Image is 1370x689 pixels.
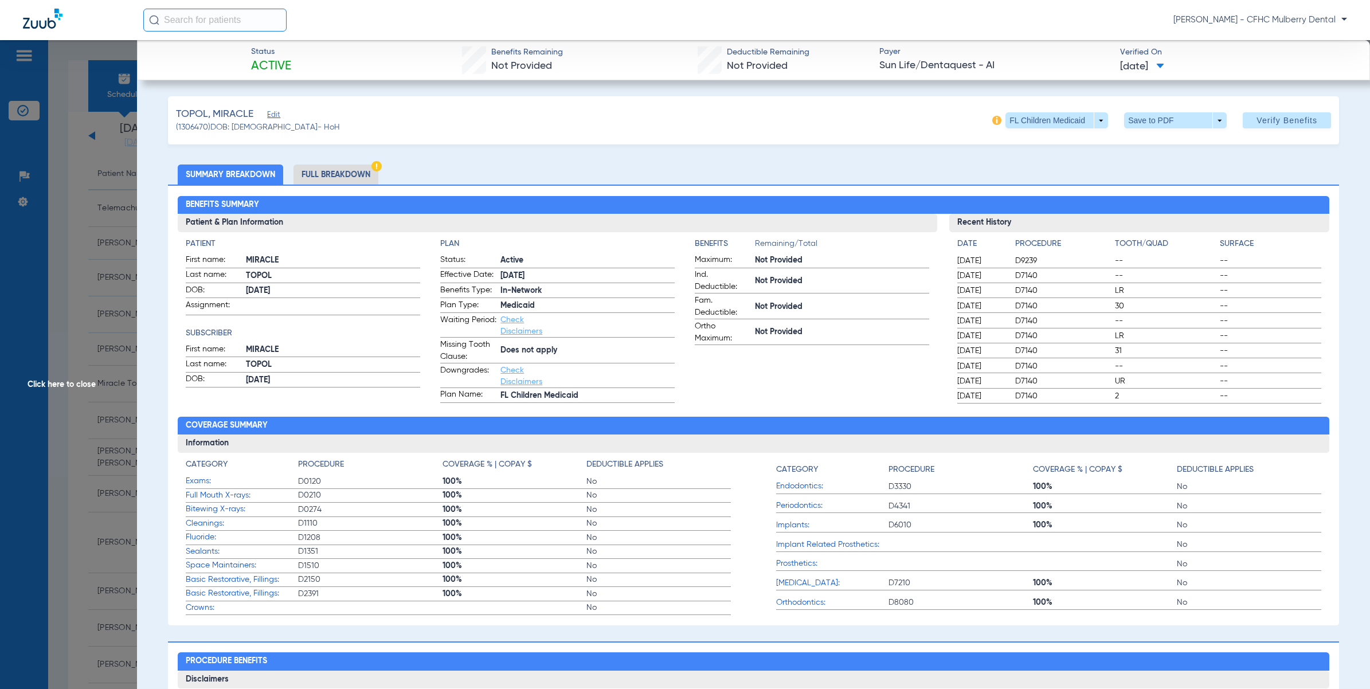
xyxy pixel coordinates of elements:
button: Verify Benefits [1243,112,1331,128]
span: No [586,532,731,543]
span: D3330 [888,481,1033,492]
span: Crowns: [186,602,298,614]
span: -- [1220,285,1321,296]
span: Fluoride: [186,531,298,543]
span: [DATE] [500,270,675,282]
span: (1306470) DOB: [DEMOGRAPHIC_DATA] - HoH [176,122,340,134]
span: Deductible Remaining [727,46,809,58]
app-breakdown-title: Surface [1220,238,1321,254]
app-breakdown-title: Plan [440,238,675,250]
span: No [1177,500,1321,512]
span: [DATE] [957,285,1005,296]
span: Not Provided [755,326,929,338]
span: D4341 [888,500,1033,512]
span: [DATE] [957,361,1005,372]
span: No [1177,539,1321,550]
span: Sealants: [186,546,298,558]
app-breakdown-title: Deductible Applies [586,459,731,475]
span: [PERSON_NAME] - CFHC Mulberry Dental [1173,14,1347,26]
span: Assignment: [186,299,242,315]
span: Periodontics: [776,500,888,512]
span: Effective Date: [440,269,496,283]
input: Search for patients [143,9,287,32]
app-breakdown-title: Tooth/Quad [1115,238,1216,254]
span: TOPOL, MIRACLE [176,107,253,122]
h4: Procedure [1015,238,1110,250]
span: D7140 [1015,345,1110,357]
span: Active [251,58,291,75]
span: D8080 [888,597,1033,608]
span: 100% [443,518,587,529]
span: 100% [443,560,587,571]
h4: Tooth/Quad [1115,238,1216,250]
span: Basic Restorative, Fillings: [186,574,298,586]
span: 100% [443,588,587,600]
span: Plan Type: [440,299,496,313]
span: -- [1220,255,1321,267]
span: No [1177,577,1321,589]
app-breakdown-title: Coverage % | Copay $ [1033,459,1177,480]
span: LR [1115,285,1216,296]
span: First name: [186,343,242,357]
span: Verified On [1120,46,1351,58]
span: -- [1115,255,1216,267]
span: Fam. Deductible: [695,295,751,319]
span: Plan Name: [440,389,496,402]
span: No [586,490,731,501]
app-breakdown-title: Procedure [1015,238,1110,254]
span: D7140 [1015,300,1110,312]
span: 2 [1115,390,1216,402]
h4: Deductible Applies [1177,464,1254,476]
span: Status: [440,254,496,268]
span: D7140 [1015,375,1110,387]
span: Downgrades: [440,365,496,387]
span: TOPOL [246,359,420,371]
h2: Coverage Summary [178,417,1329,435]
h4: Patient [186,238,420,250]
span: -- [1220,300,1321,312]
span: -- [1115,315,1216,327]
span: Last name: [186,269,242,283]
li: Full Breakdown [293,165,378,185]
h3: Information [178,434,1329,453]
app-breakdown-title: Deductible Applies [1177,459,1321,480]
span: UR [1115,375,1216,387]
span: Benefits Remaining [491,46,563,58]
span: Prosthetics: [776,558,888,570]
span: 100% [443,546,587,557]
span: No [586,546,731,557]
span: Not Provided [727,61,788,71]
app-breakdown-title: Coverage % | Copay $ [443,459,587,475]
span: No [1177,558,1321,570]
h4: Procedure [888,464,934,476]
span: Edit [267,111,277,122]
span: Not Provided [755,255,929,267]
span: Benefits Type: [440,284,496,298]
span: Remaining/Total [755,238,929,254]
span: No [586,518,731,529]
span: -- [1115,361,1216,372]
span: No [1177,481,1321,492]
h4: Deductible Applies [586,459,663,471]
span: [DATE] [957,300,1005,312]
span: 100% [443,476,587,487]
app-breakdown-title: Category [186,459,298,475]
app-breakdown-title: Procedure [888,459,1033,480]
span: Missing Tooth Clause: [440,339,496,363]
span: 100% [1033,577,1177,589]
span: -- [1220,330,1321,342]
span: [DATE] [957,390,1005,402]
span: Basic Restorative, Fillings: [186,588,298,600]
span: D7140 [1015,285,1110,296]
span: [DATE] [957,255,1005,267]
span: No [586,504,731,515]
span: Not Provided [755,275,929,287]
h4: Surface [1220,238,1321,250]
h2: Procedure Benefits [178,652,1329,671]
span: Maximum: [695,254,751,268]
span: TOPOL [246,270,420,282]
span: D7140 [1015,270,1110,281]
span: D7140 [1015,361,1110,372]
span: In-Network [500,285,675,297]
